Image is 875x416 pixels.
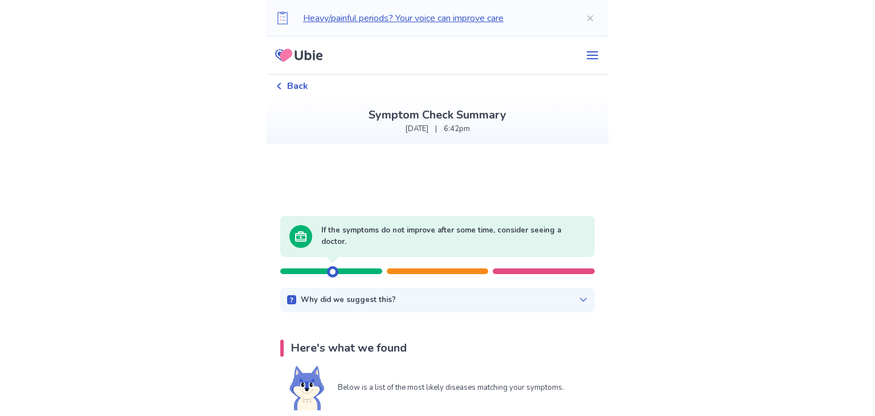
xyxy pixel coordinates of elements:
[444,124,470,135] p: 6:42pm
[435,124,437,135] p: |
[303,11,567,25] p: Heavy/painful periods? Your voice can improve care
[287,79,308,93] span: Back
[321,225,586,247] p: If the symptoms do not improve after some time, consider seeing a doctor.
[276,107,599,124] p: Symptom Check Summary
[289,366,324,410] img: Shiba
[338,382,564,394] p: Below is a list of the most likely diseases matching your symptoms.
[576,44,608,67] button: menu
[301,295,396,306] p: Why did we suggest this?
[405,124,428,135] p: [DATE]
[291,340,407,357] p: Here's what we found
